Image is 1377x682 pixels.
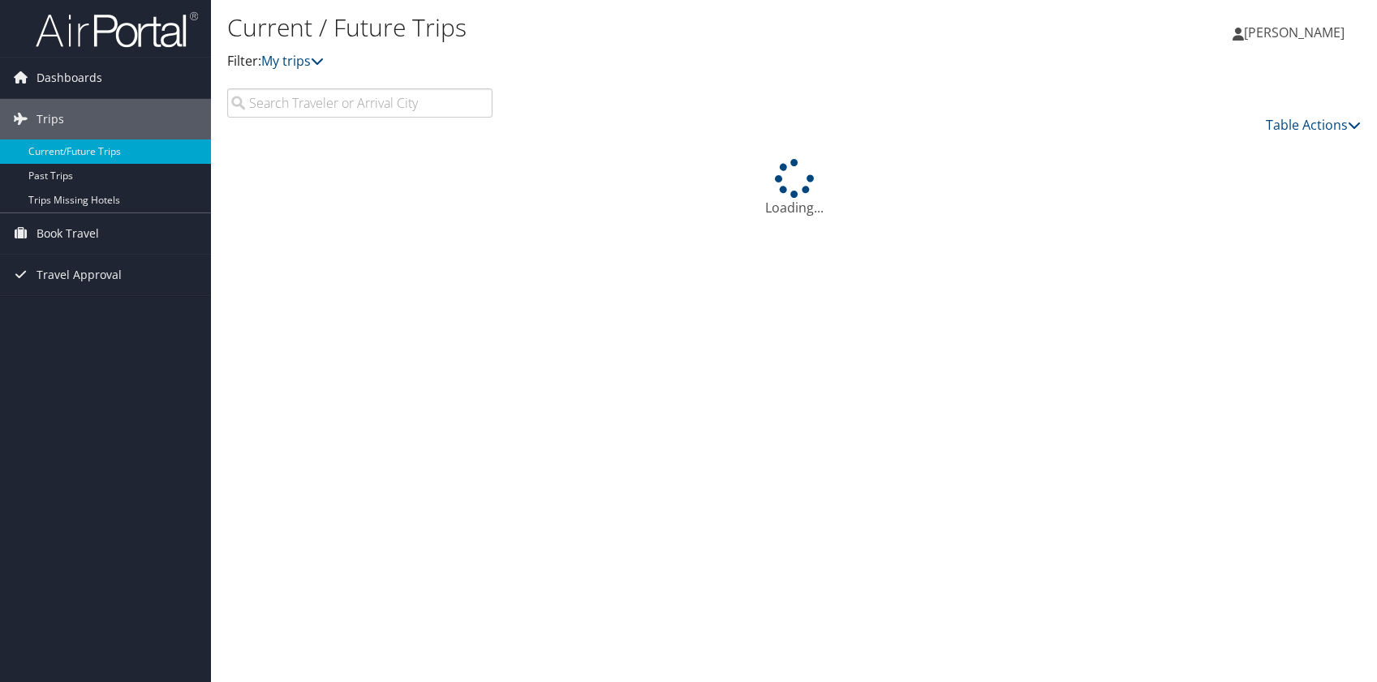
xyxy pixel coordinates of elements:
[1244,24,1345,41] span: [PERSON_NAME]
[1233,8,1361,57] a: [PERSON_NAME]
[227,159,1361,217] div: Loading...
[37,213,99,254] span: Book Travel
[37,99,64,139] span: Trips
[227,11,983,45] h1: Current / Future Trips
[227,51,983,72] p: Filter:
[1266,116,1361,134] a: Table Actions
[37,255,122,295] span: Travel Approval
[36,11,198,49] img: airportal-logo.png
[37,58,102,98] span: Dashboards
[227,88,493,118] input: Search Traveler or Arrival City
[261,52,324,70] a: My trips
